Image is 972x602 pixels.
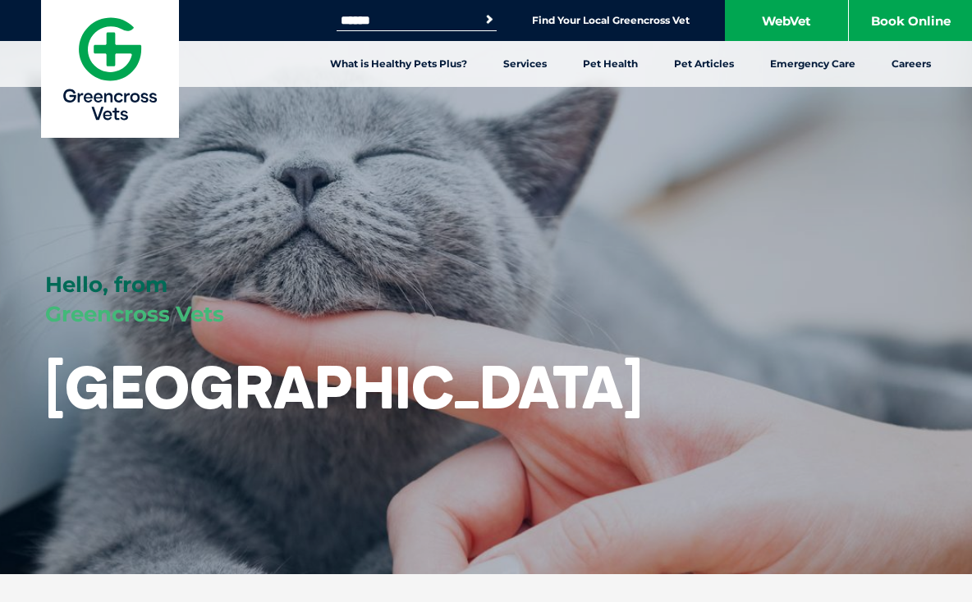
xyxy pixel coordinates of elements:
[752,41,873,87] a: Emergency Care
[485,41,565,87] a: Services
[45,354,643,419] h1: [GEOGRAPHIC_DATA]
[532,14,690,27] a: Find Your Local Greencross Vet
[873,41,949,87] a: Careers
[481,11,497,28] button: Search
[565,41,656,87] a: Pet Health
[45,271,167,298] span: Hello, from
[656,41,752,87] a: Pet Articles
[45,301,224,327] span: Greencross Vets
[312,41,485,87] a: What is Healthy Pets Plus?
